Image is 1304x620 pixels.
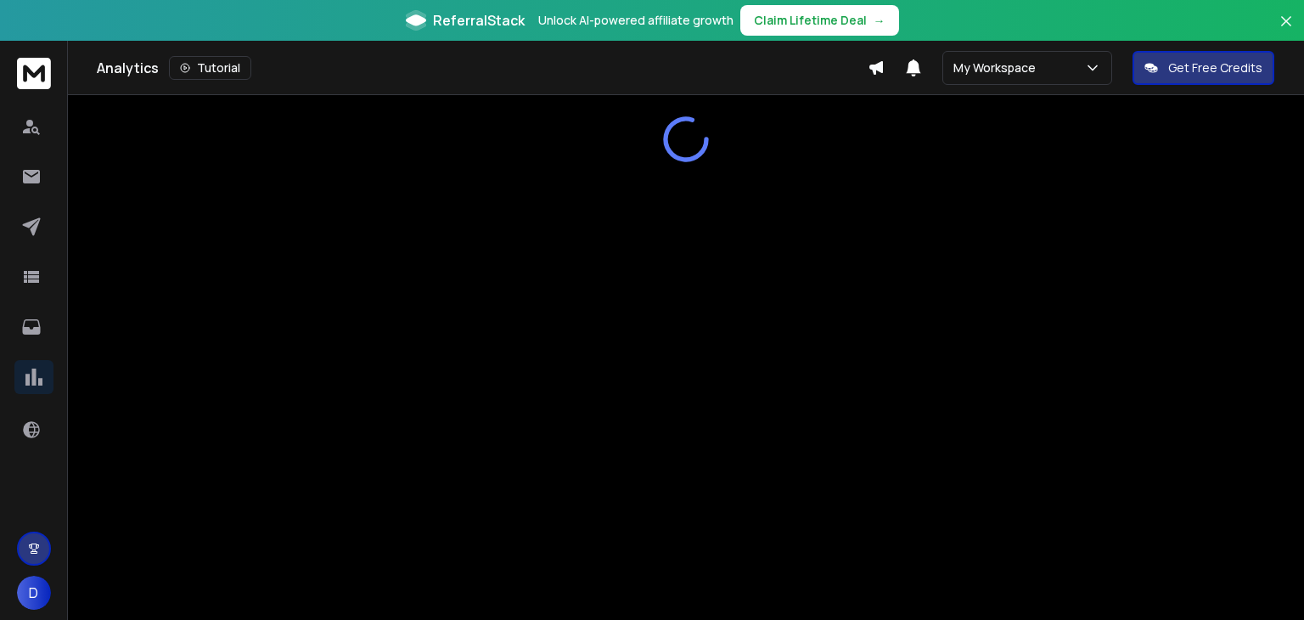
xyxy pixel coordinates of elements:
[538,12,733,29] p: Unlock AI-powered affiliate growth
[1133,51,1274,85] button: Get Free Credits
[433,10,525,31] span: ReferralStack
[17,576,51,610] button: D
[874,12,885,29] span: →
[97,56,868,80] div: Analytics
[169,56,251,80] button: Tutorial
[740,5,899,36] button: Claim Lifetime Deal→
[1275,10,1297,51] button: Close banner
[953,59,1043,76] p: My Workspace
[1168,59,1262,76] p: Get Free Credits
